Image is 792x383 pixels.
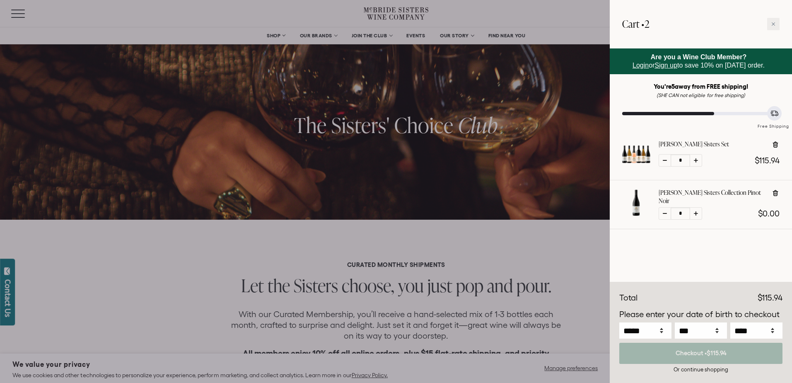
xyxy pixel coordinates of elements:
strong: Are you a Wine Club Member? [651,53,747,61]
span: or to save 10% on [DATE] order. [633,53,765,69]
em: (SHE CAN not eligible for free shipping) [657,92,745,98]
a: McBride Sisters Collection Pinot Noir [622,209,650,218]
a: McBride Sisters Set [622,161,650,170]
a: [PERSON_NAME] Sisters Collection Pinot Noir [659,189,765,205]
div: Free Shipping [755,115,792,130]
span: $115.94 [755,156,780,165]
a: Login [633,62,649,69]
div: Total [619,292,637,304]
span: $115.94 [758,293,782,302]
a: Sign up [655,62,677,69]
span: 2 [645,17,650,31]
span: 5 [671,83,675,90]
p: Please enter your date of birth to checkout [619,308,782,321]
div: Or continue shopping [619,366,782,373]
strong: You're away from FREE shipping! [654,83,749,90]
h2: Cart • [622,12,650,36]
a: [PERSON_NAME] Sisters Set [659,140,729,148]
span: $0.00 [758,209,780,218]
